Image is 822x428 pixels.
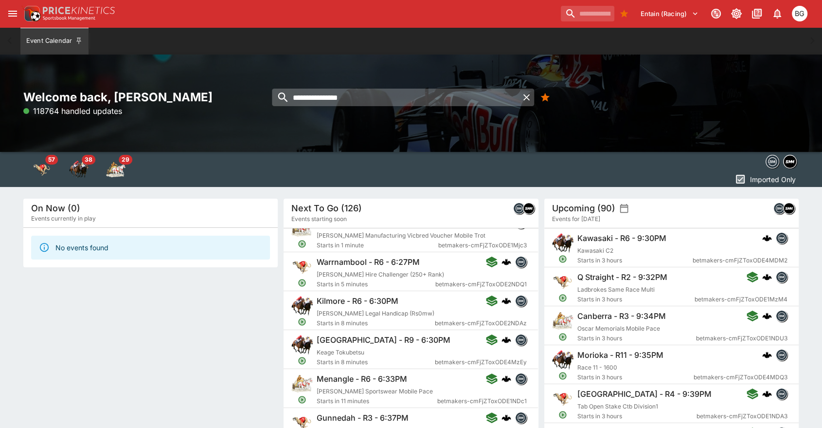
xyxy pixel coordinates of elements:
[317,396,437,406] span: Starts in 11 minutes
[436,279,527,289] span: betmakers-cmFjZToxODE2NDQ1
[552,232,573,254] img: horse_racing.png
[764,152,799,171] div: Event type filters
[23,105,122,117] p: 118764 handled updates
[694,372,787,382] span: betmakers-cmFjZToxODE4MDQ3
[106,160,125,179] img: harness_racing
[552,214,600,224] span: Events for [DATE]
[317,388,433,395] span: [PERSON_NAME] Sportswear Mobile Pace
[696,334,787,343] span: betmakers-cmFjZToxODE1NDU3
[695,295,787,304] span: betmakers-cmFjZToxODE1MzM4
[762,389,772,399] div: cerberus
[552,388,573,409] img: greyhound_racing.png
[82,155,95,165] span: 38
[502,296,512,306] img: logo-cerberus.svg
[43,16,95,20] img: Sportsbook Management
[516,257,527,267] img: betmakers.png
[516,296,527,306] img: betmakers.png
[577,334,696,343] span: Starts in 3 hours
[577,256,693,265] span: Starts in 3 hours
[552,203,615,214] h5: Upcoming (90)
[577,364,617,371] span: Race 11 - 1600
[552,349,573,371] img: horse_racing.png
[317,318,435,328] span: Starts in 8 minutes
[783,203,795,214] div: samemeetingmulti
[438,396,527,406] span: betmakers-cmFjZToxODE1NDc1
[776,311,787,321] img: betmakers.png
[516,373,527,385] div: betmakers
[789,3,810,24] button: Ben Grimstone
[750,174,796,185] p: Imported Only
[31,203,80,214] h5: On Now (0)
[291,373,313,394] img: harness_racing.png
[707,5,725,22] button: Connected to PK
[776,388,787,400] div: betmakers
[776,232,787,244] div: betmakers
[558,372,567,380] svg: Open
[435,318,527,328] span: betmakers-cmFjZToxODE2NDAz
[776,272,787,282] img: betmakers.png
[317,279,435,289] span: Starts in 5 minutes
[577,389,712,399] h6: [GEOGRAPHIC_DATA] - R4 - 9:39PM
[435,357,527,367] span: betmakers-cmFjZToxODE4MzEy
[783,155,797,168] div: samemeetingmulti
[523,203,534,214] img: samemeetingmulti.png
[523,203,535,214] div: samemeetingmulti
[784,155,796,168] img: samemeetingmulti.png
[502,413,512,423] div: cerberus
[561,6,614,21] input: search
[502,374,512,384] img: logo-cerberus.svg
[291,295,313,316] img: horse_racing.png
[45,155,58,165] span: 57
[291,217,313,239] img: harness_racing.png
[577,272,667,282] h6: Q Straight - R2 - 9:32PM
[577,295,695,304] span: Starts in 3 hours
[762,272,772,282] img: logo-cerberus.svg
[577,372,694,382] span: Starts in 3 hours
[317,296,398,306] h6: Kilmore - R6 - 6:30PM
[20,27,89,55] button: Event Calendar
[502,257,512,267] div: cerberus
[552,271,573,293] img: greyhound_racing.png
[635,6,704,21] button: Select Tenant
[693,256,787,265] span: betmakers-cmFjZToxODE4MDM2
[317,241,438,250] span: Starts in 1 minute
[516,217,527,229] div: betmakers
[762,233,772,243] div: cerberus
[119,155,132,165] span: 29
[776,233,787,243] img: betmakers.png
[43,7,115,14] img: PriceKinetics
[4,5,21,22] button: open drawer
[776,389,787,399] img: betmakers.png
[298,317,307,326] svg: Open
[21,4,41,23] img: PriceKinetics Logo
[317,349,364,356] span: Keage Tokubetsu
[317,413,409,423] h6: Gunnedah - R3 - 6:37PM
[516,295,527,307] div: betmakers
[317,257,420,267] h6: Warrnambool - R6 - 6:27PM
[317,310,434,317] span: [PERSON_NAME] Legal Handicap (Rs0mw)
[762,233,772,243] img: logo-cerberus.svg
[728,5,745,22] button: Toggle light/dark mode
[776,350,787,360] img: betmakers.png
[577,403,658,410] span: Tab Open Stake Ctb Division1
[513,203,525,214] div: betmakers
[502,413,512,423] img: logo-cerberus.svg
[502,374,512,384] div: cerberus
[291,256,313,278] img: greyhound_racing.png
[766,155,779,168] div: betmakers
[776,349,787,361] div: betmakers
[298,356,307,365] svg: Open
[298,240,307,248] svg: Open
[291,203,362,214] h5: Next To Go (126)
[516,334,527,346] div: betmakers
[536,89,554,106] button: Bookmarks
[31,214,96,223] span: Events currently in play
[317,374,407,384] h6: Menangle - R6 - 6:33PM
[762,311,772,321] img: logo-cerberus.svg
[762,389,772,399] img: logo-cerberus.svg
[552,310,573,332] img: harness_racing.png
[298,279,307,287] svg: Open
[776,310,787,322] div: betmakers
[516,256,527,268] div: betmakers
[298,395,307,404] svg: Open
